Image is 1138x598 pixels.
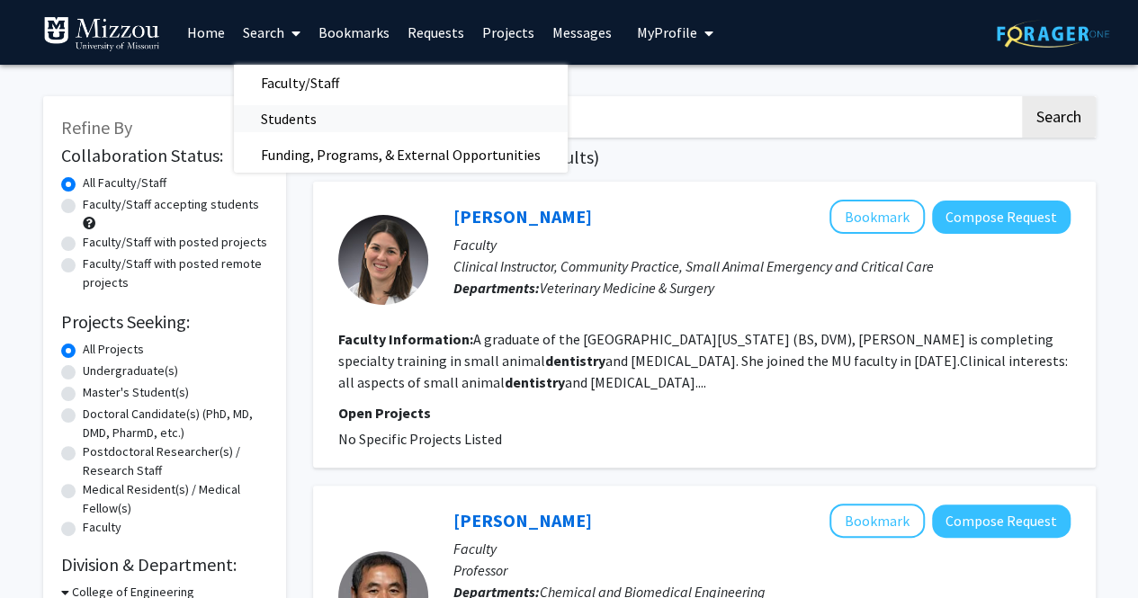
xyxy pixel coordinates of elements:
span: Funding, Programs, & External Opportunities [234,137,568,173]
iframe: Chat [13,517,76,585]
h2: Division & Department: [61,554,268,576]
span: Students [234,101,344,137]
b: dentistry [505,373,565,391]
fg-read-more: A graduate of the [GEOGRAPHIC_DATA][US_STATE] (BS, DVM), [PERSON_NAME] is completing specialty tr... [338,330,1068,391]
p: Professor [453,559,1071,581]
img: University of Missouri Logo [43,16,160,52]
h1: Page of ( total faculty/staff results) [313,147,1096,168]
b: Departments: [453,279,540,297]
a: Projects [473,1,543,64]
label: Faculty/Staff with posted remote projects [83,254,268,292]
label: All Projects [83,340,144,359]
span: Veterinary Medicine & Surgery [540,279,714,297]
b: dentistry [545,352,605,370]
label: Master's Student(s) [83,383,189,402]
button: Add Qingsong Yu to Bookmarks [829,504,925,538]
button: Compose Request to Qingsong Yu [932,504,1071,538]
a: [PERSON_NAME] [453,205,592,228]
label: Postdoctoral Researcher(s) / Research Staff [83,442,268,480]
label: Faculty/Staff with posted projects [83,233,267,252]
label: Undergraduate(s) [83,361,178,380]
span: Faculty/Staff [234,65,366,101]
label: All Faculty/Staff [83,174,166,192]
p: Faculty [453,538,1071,559]
b: Faculty Information: [338,330,473,348]
label: Doctoral Candidate(s) (PhD, MD, DMD, PharmD, etc.) [83,405,268,442]
a: Home [178,1,234,64]
button: Search [1022,96,1096,138]
input: Search Keywords [313,96,1019,138]
a: [PERSON_NAME] [453,509,592,531]
a: Messages [543,1,621,64]
span: My Profile [637,23,697,41]
a: Requests [399,1,473,64]
p: Open Projects [338,402,1071,424]
p: Faculty [453,234,1071,255]
p: Clinical Instructor, Community Practice, Small Animal Emergency and Critical Care [453,255,1071,277]
label: Faculty [83,518,121,537]
a: Bookmarks [309,1,399,64]
span: Refine By [61,116,132,138]
button: Compose Request to Meagan Brophy Rau [932,201,1071,234]
h2: Projects Seeking: [61,311,268,333]
span: No Specific Projects Listed [338,430,502,448]
label: Faculty/Staff accepting students [83,195,259,214]
h2: Collaboration Status: [61,145,268,166]
label: Medical Resident(s) / Medical Fellow(s) [83,480,268,518]
a: Search [234,1,309,64]
a: Students [234,105,568,132]
a: Faculty/Staff [234,69,568,96]
a: Funding, Programs, & External Opportunities [234,141,568,168]
img: ForagerOne Logo [997,20,1109,48]
button: Add Meagan Brophy Rau to Bookmarks [829,200,925,234]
